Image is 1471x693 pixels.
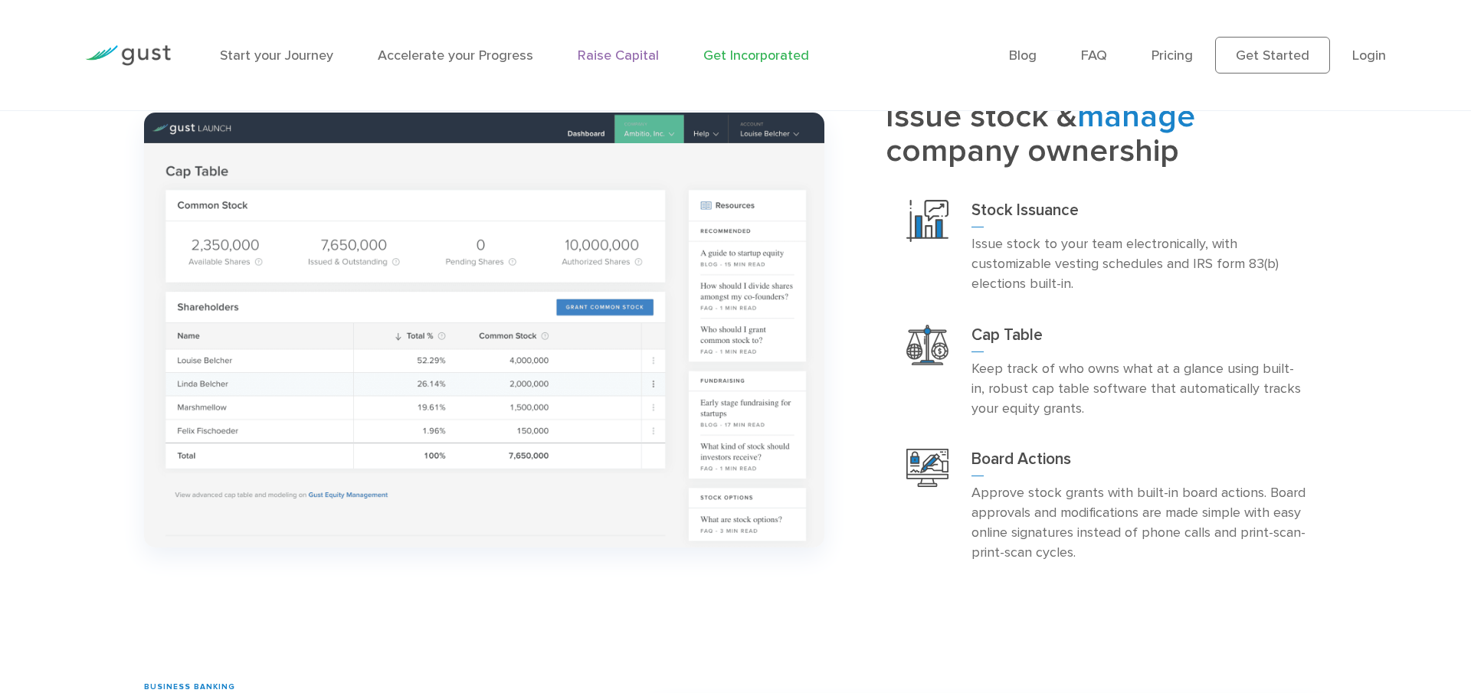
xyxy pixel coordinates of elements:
[906,200,948,242] img: Stock Issuance
[971,234,1306,294] p: Issue stock to your team electronically, with customizable vesting schedules and IRS form 83(b) e...
[971,359,1306,419] p: Keep track of who owns what at a glance using built-in, robust cap table software that automatica...
[971,200,1306,227] h3: Stock Issuance
[906,325,948,365] img: Cap Table
[144,113,824,548] img: 2 Issue Stock And Manage Ownership
[703,47,809,64] a: Get Incorporated
[886,100,1327,170] h2: Issue stock & company ownership
[906,449,948,487] img: Board Actions
[220,47,333,64] a: Start your Journey
[578,47,659,64] a: Raise Capital
[971,325,1306,352] h3: Cap Table
[1215,37,1330,74] a: Get Started
[1009,47,1037,64] a: Blog
[971,483,1306,563] p: Approve stock grants with built-in board actions. Board approvals and modifications are made simp...
[971,449,1306,476] h3: Board Actions
[1352,47,1386,64] a: Login
[1077,97,1195,136] span: manage
[1152,47,1193,64] a: Pricing
[378,47,533,64] a: Accelerate your Progress
[1081,47,1107,64] a: FAQ
[85,45,171,66] img: Gust Logo
[144,682,585,693] div: BUSINESS BANKING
